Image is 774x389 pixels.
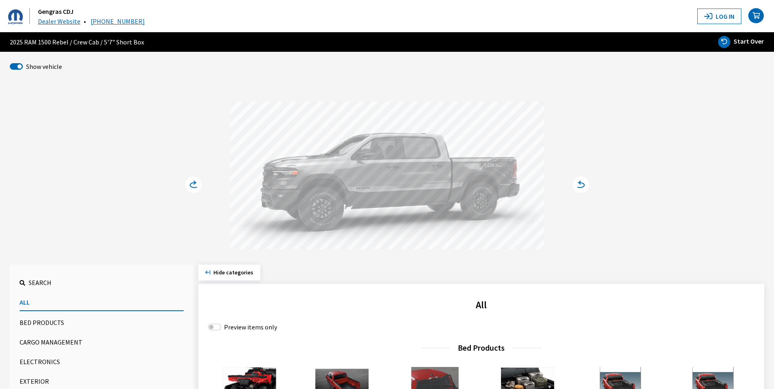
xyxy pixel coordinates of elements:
[224,322,277,332] label: Preview items only
[10,37,144,47] span: 2025 RAM 1500 Rebel / Crew Cab / 5'7" Short Box
[91,17,145,25] a: [PHONE_NUMBER]
[20,354,184,370] button: Electronics
[38,7,73,15] a: Gengras CDJ
[697,9,741,24] button: Log In
[208,298,754,312] h2: All
[84,17,86,25] span: •
[26,62,62,71] label: Show vehicle
[38,17,80,25] a: Dealer Website
[20,294,184,311] button: All
[208,342,754,354] h3: Bed Products
[20,314,184,331] button: Bed Products
[213,269,253,276] span: Click to hide category section.
[20,274,184,291] button: Search
[748,2,774,31] button: your cart
[734,37,764,45] span: Start Over
[718,35,764,49] button: Start Over
[20,334,184,350] button: Cargo Management
[198,265,260,281] button: Hide categories
[8,8,36,24] a: Gengras CDJ logo
[8,9,23,24] img: Dashboard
